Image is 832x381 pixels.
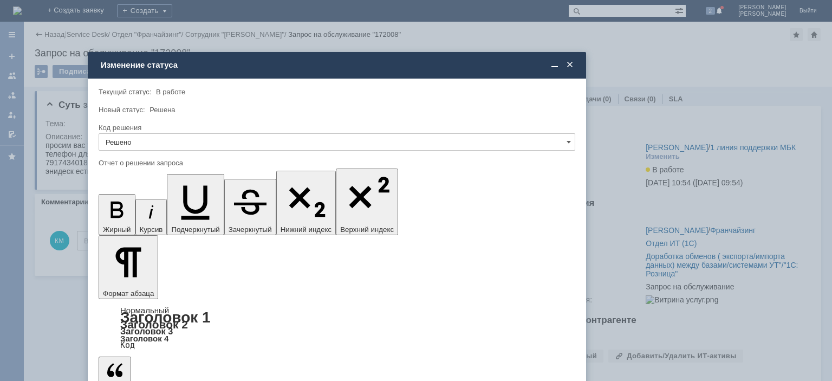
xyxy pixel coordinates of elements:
[156,88,185,96] span: В работе
[99,307,575,349] div: Формат абзаца
[101,60,575,70] div: Изменение статуса
[99,124,573,131] div: Код решения
[99,106,145,114] label: Новый статус:
[99,235,158,299] button: Формат абзаца
[149,106,175,114] span: Решена
[167,174,224,235] button: Подчеркнутый
[103,225,131,234] span: Жирный
[276,171,336,235] button: Нижний индекс
[171,225,219,234] span: Подчеркнутый
[99,194,135,235] button: Жирный
[120,309,211,326] a: Заголовок 1
[103,289,154,298] span: Формат абзаца
[135,199,167,235] button: Курсив
[229,225,272,234] span: Зачеркнутый
[120,340,135,350] a: Код
[120,318,188,331] a: Заголовок 2
[564,60,575,70] span: Закрыть
[549,60,560,70] span: Свернуть (Ctrl + M)
[340,225,394,234] span: Верхний индекс
[120,326,173,336] a: Заголовок 3
[120,306,169,315] a: Нормальный
[120,334,168,343] a: Заголовок 4
[224,179,276,235] button: Зачеркнутый
[281,225,332,234] span: Нижний индекс
[4,4,158,13] div: обновили платформу
[99,159,573,166] div: Отчет о решении запроса
[336,169,398,235] button: Верхний индекс
[99,88,151,96] label: Текущий статус:
[140,225,163,234] span: Курсив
